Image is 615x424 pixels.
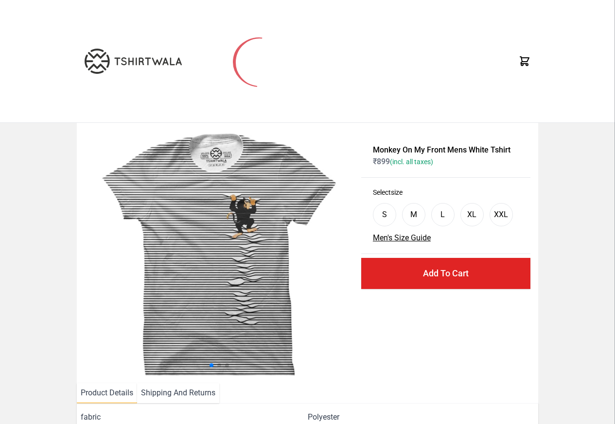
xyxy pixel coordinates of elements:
span: fabric [81,411,307,423]
div: M [410,209,417,220]
img: TW-LOGO-400-104.png [85,49,182,74]
button: Add To Cart [361,258,530,289]
li: Product Details [77,383,137,403]
span: Polyester [308,411,339,423]
h1: Monkey On My Front Mens White Tshirt [373,144,519,156]
div: XL [467,209,476,220]
div: XXL [494,209,508,220]
div: S [382,209,387,220]
span: ₹ 899 [373,157,433,166]
div: L [440,209,445,220]
li: Shipping And Returns [137,383,219,403]
span: (incl. all taxes) [390,158,433,166]
h3: Select size [373,187,519,197]
img: monkey-climbing.jpg [85,131,353,375]
button: Men's Size Guide [373,232,431,244]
